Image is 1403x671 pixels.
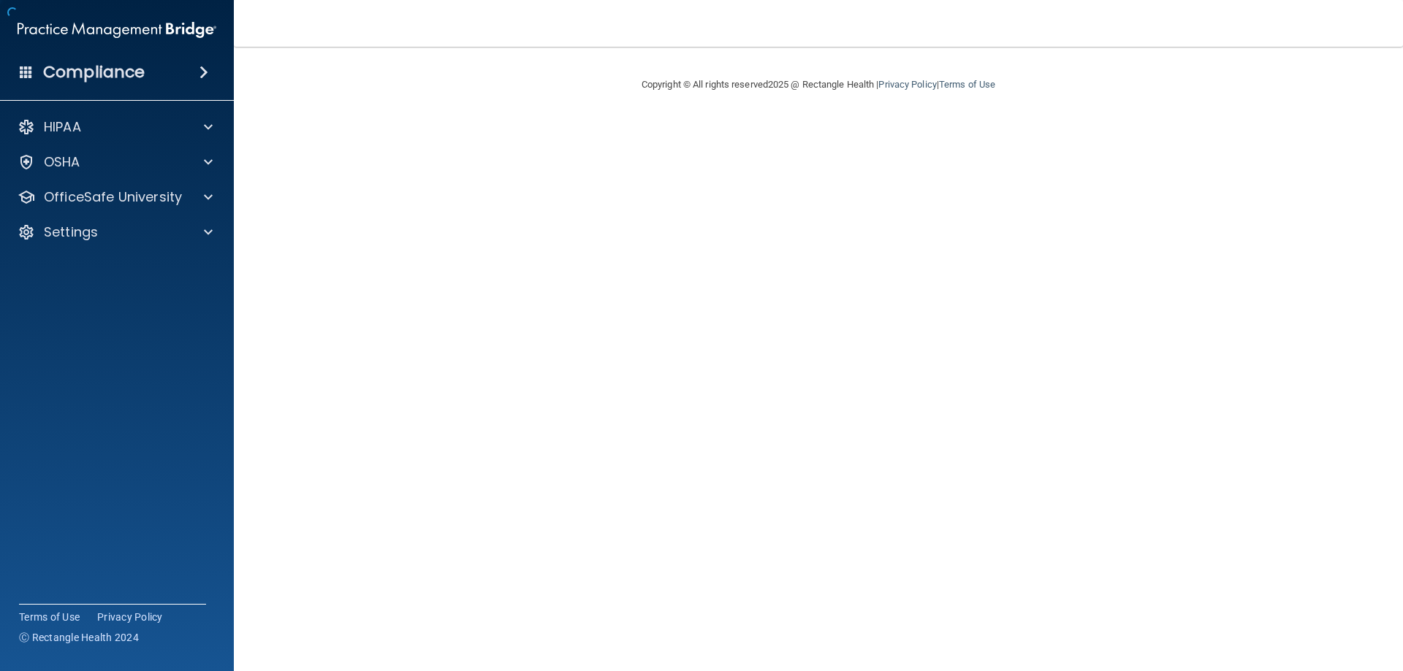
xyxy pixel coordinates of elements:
a: HIPAA [18,118,213,136]
p: Settings [44,223,98,241]
span: Ⓒ Rectangle Health 2024 [19,630,139,645]
a: Privacy Policy [878,79,936,90]
p: OfficeSafe University [44,188,182,206]
img: PMB logo [18,15,216,45]
p: OSHA [44,153,80,171]
div: Copyright © All rights reserved 2025 @ Rectangle Health | | [552,61,1085,108]
h4: Compliance [43,62,145,83]
a: Terms of Use [19,610,80,624]
a: Settings [18,223,213,241]
a: Privacy Policy [97,610,163,624]
a: Terms of Use [939,79,995,90]
a: OSHA [18,153,213,171]
a: OfficeSafe University [18,188,213,206]
p: HIPAA [44,118,81,136]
